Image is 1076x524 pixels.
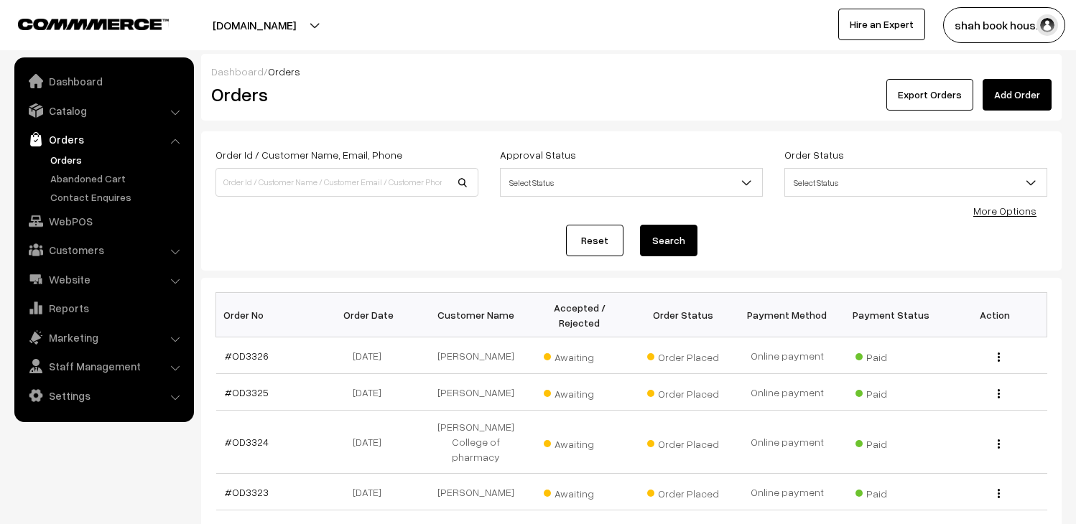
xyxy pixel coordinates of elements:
[983,79,1052,111] a: Add Order
[18,324,189,350] a: Marketing
[998,439,1000,449] img: Menu
[18,353,189,379] a: Staff Management
[225,350,269,362] a: #OD3326
[424,337,528,374] td: [PERSON_NAME]
[225,486,269,498] a: #OD3323
[211,83,477,106] h2: Orders
[320,293,424,337] th: Order Date
[162,7,346,43] button: [DOMAIN_NAME]
[544,346,616,365] span: Awaiting
[47,152,189,167] a: Orders
[500,168,763,197] span: Select Status
[998,489,1000,498] img: Menu
[736,474,840,510] td: Online payment
[1036,14,1058,36] img: user
[785,170,1047,195] span: Select Status
[647,433,719,452] span: Order Placed
[18,295,189,321] a: Reports
[631,293,736,337] th: Order Status
[424,374,528,411] td: [PERSON_NAME]
[47,171,189,186] a: Abandoned Cart
[320,411,424,474] td: [DATE]
[943,293,1047,337] th: Action
[855,482,927,501] span: Paid
[784,147,844,162] label: Order Status
[18,208,189,234] a: WebPOS
[647,346,719,365] span: Order Placed
[544,482,616,501] span: Awaiting
[211,65,264,78] a: Dashboard
[855,433,927,452] span: Paid
[215,168,478,197] input: Order Id / Customer Name / Customer Email / Customer Phone
[527,293,631,337] th: Accepted / Rejected
[855,346,927,365] span: Paid
[886,79,973,111] button: Export Orders
[211,64,1052,79] div: /
[855,383,927,401] span: Paid
[47,190,189,205] a: Contact Enquires
[18,266,189,292] a: Website
[647,482,719,501] span: Order Placed
[500,147,576,162] label: Approval Status
[943,7,1065,43] button: shah book hous…
[320,474,424,510] td: [DATE]
[215,147,402,162] label: Order Id / Customer Name, Email, Phone
[736,374,840,411] td: Online payment
[640,225,697,256] button: Search
[18,14,144,32] a: COMMMERCE
[216,293,320,337] th: Order No
[18,237,189,263] a: Customers
[544,433,616,452] span: Awaiting
[566,225,623,256] a: Reset
[424,411,528,474] td: [PERSON_NAME] College of pharmacy
[320,374,424,411] td: [DATE]
[225,386,269,398] a: #OD3325
[268,65,300,78] span: Orders
[424,293,528,337] th: Customer Name
[647,383,719,401] span: Order Placed
[736,337,840,374] td: Online payment
[973,205,1036,217] a: More Options
[501,170,762,195] span: Select Status
[18,126,189,152] a: Orders
[320,337,424,374] td: [DATE]
[18,68,189,94] a: Dashboard
[18,19,169,29] img: COMMMERCE
[998,352,1000,362] img: Menu
[225,436,269,448] a: #OD3324
[424,474,528,510] td: [PERSON_NAME]
[736,411,840,474] td: Online payment
[18,383,189,408] a: Settings
[838,9,925,40] a: Hire an Expert
[736,293,840,337] th: Payment Method
[998,389,1000,398] img: Menu
[18,98,189,123] a: Catalog
[544,383,616,401] span: Awaiting
[784,168,1047,197] span: Select Status
[839,293,943,337] th: Payment Status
